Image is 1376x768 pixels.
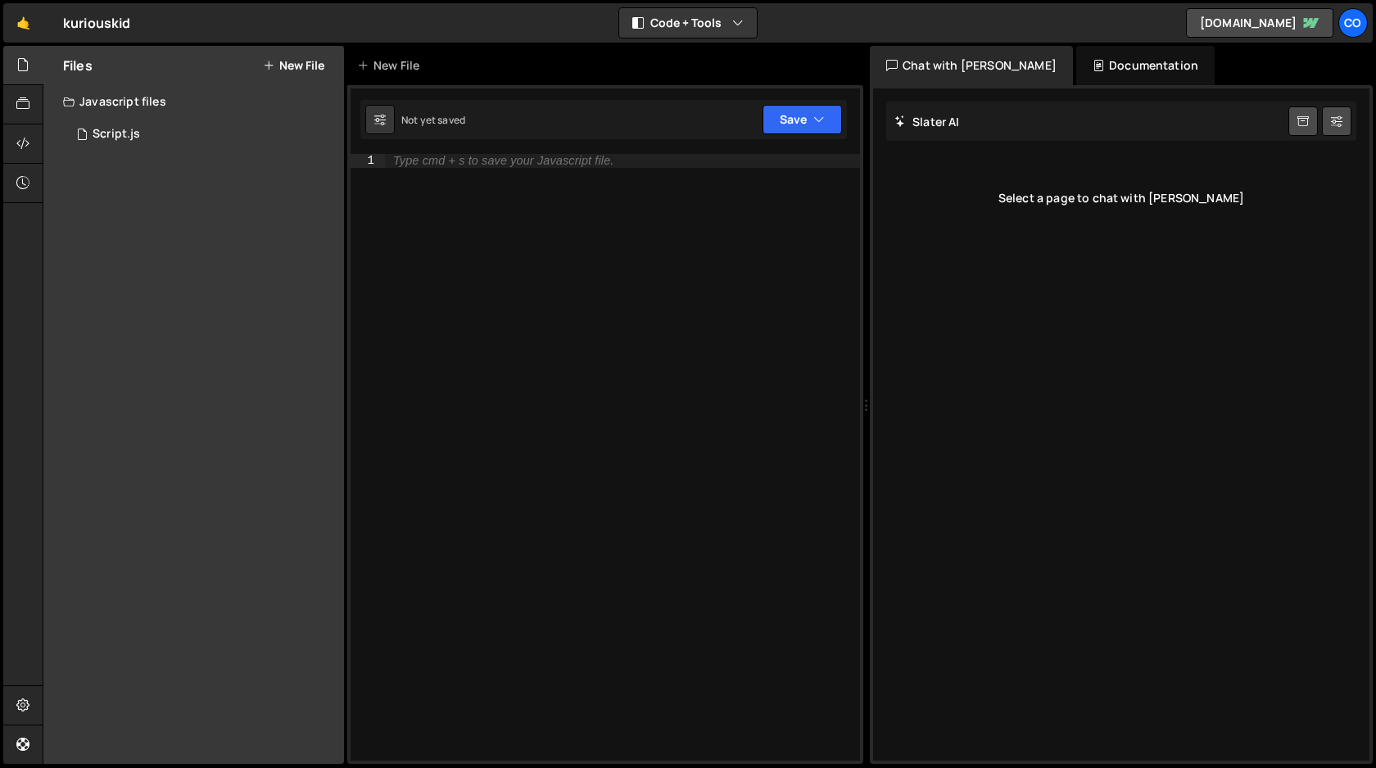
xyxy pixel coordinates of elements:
h2: Slater AI [894,114,960,129]
div: Documentation [1076,46,1215,85]
a: Co [1338,8,1368,38]
button: Save [763,105,842,134]
a: 🤙 [3,3,43,43]
div: New File [357,57,426,74]
button: New File [263,59,324,72]
div: 16633/45317.js [63,118,344,151]
div: Javascript files [43,85,344,118]
div: Chat with [PERSON_NAME] [870,46,1073,85]
div: kuriouskid [63,13,131,33]
div: 1 [351,154,385,168]
div: Type cmd + s to save your Javascript file. [393,155,613,167]
button: Code + Tools [619,8,757,38]
div: Not yet saved [401,113,465,127]
h2: Files [63,56,93,75]
a: [DOMAIN_NAME] [1186,8,1333,38]
div: Select a page to chat with [PERSON_NAME] [886,165,1356,231]
div: Script.js [93,127,140,142]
